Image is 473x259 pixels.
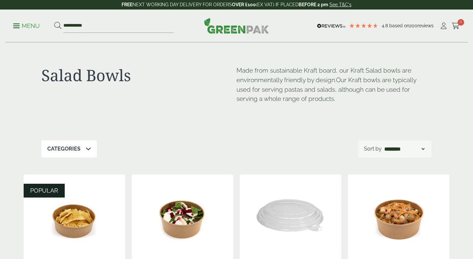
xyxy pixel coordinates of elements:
img: REVIEWS.io [317,24,346,28]
span: 200 [409,23,417,28]
span: 0 [458,19,464,26]
a: Menu [13,22,40,29]
strong: FREE [122,2,132,7]
img: GreenPak Supplies [204,18,269,34]
p: Categories [47,145,80,153]
span: 4.8 [382,23,389,28]
strong: OVER £100 [232,2,256,7]
span: Based on [389,23,409,28]
i: Cart [452,23,460,29]
h1: Salad Bowls [41,66,236,85]
p: Menu [13,22,40,30]
img: Kraft Bowl 1090ml with Prawns and Rice [348,175,449,257]
div: 4.79 Stars [349,23,378,29]
span: reviews [417,23,434,28]
img: Kraft Bowl 750ml with Goats Cheese Salad Open [132,175,233,257]
span: Made from sustainable Kraft board, our Kraft Salad bowls are environmentally friendly by design. [236,67,411,83]
i: My Account [439,23,448,29]
img: Kraft Bowl 500ml with Nachos [24,175,125,257]
span: Our Kraft bowls are typically used for serving pastas and salads, although can be used for servin... [236,76,416,103]
span: POPULAR [30,187,58,194]
img: Clear Domed Lid - Fits 750ml-0 [240,175,341,257]
a: See T&C's [329,2,351,7]
strong: BEFORE 2 pm [299,2,328,7]
select: Shop order [383,145,426,153]
a: 0 [452,21,460,31]
p: Sort by [364,145,382,153]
